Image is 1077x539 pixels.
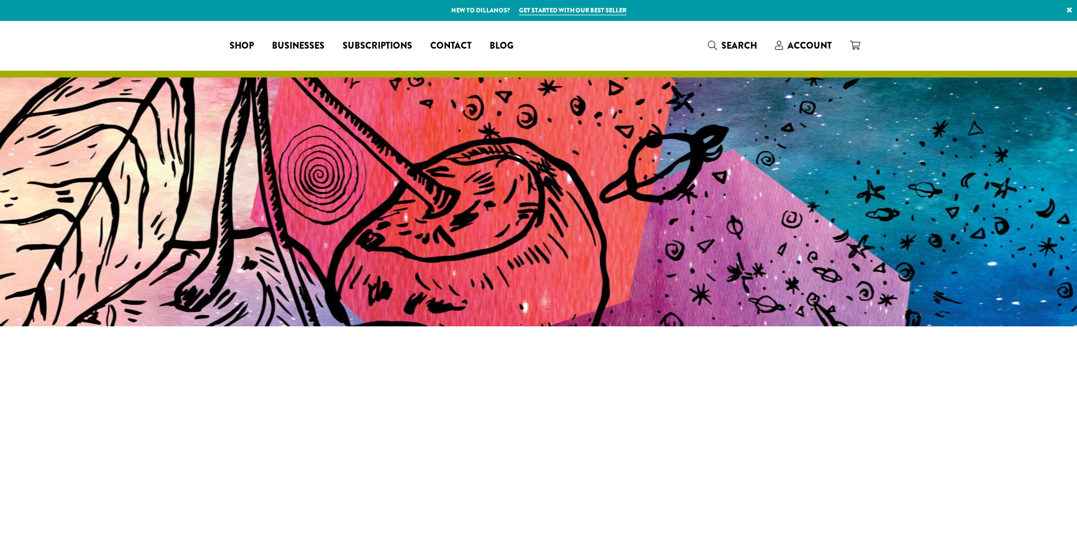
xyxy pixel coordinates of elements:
[230,39,254,53] span: Shop
[490,39,513,53] span: Blog
[519,6,626,15] a: Get started with our best seller
[272,39,325,53] span: Businesses
[788,39,832,52] span: Account
[699,36,766,55] a: Search
[220,37,263,55] a: Shop
[343,39,412,53] span: Subscriptions
[721,39,757,52] span: Search
[430,39,472,53] span: Contact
